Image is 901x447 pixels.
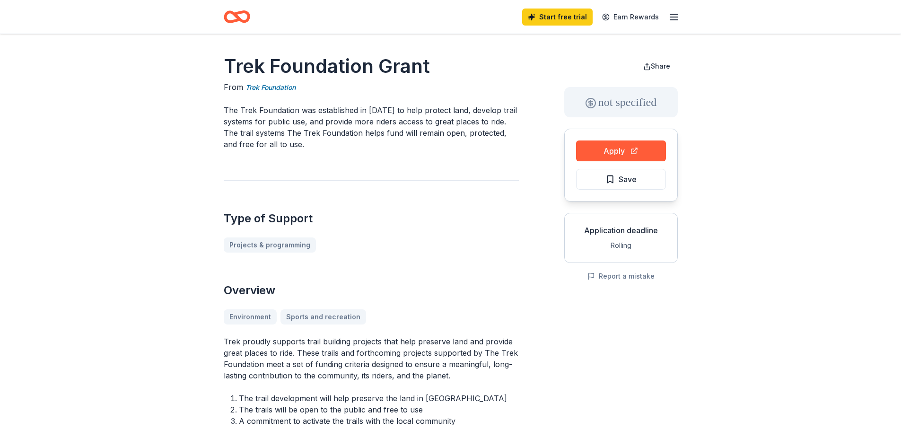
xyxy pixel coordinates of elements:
[245,82,296,93] a: Trek Foundation
[224,6,250,28] a: Home
[564,87,678,117] div: not specified
[587,271,655,282] button: Report a mistake
[572,225,670,236] div: Application deadline
[596,9,665,26] a: Earn Rewards
[239,393,519,404] li: The trail development will help preserve the land in [GEOGRAPHIC_DATA]
[239,415,519,427] li: A commitment to activate the trails with the local community
[619,173,637,185] span: Save
[576,140,666,161] button: Apply
[224,336,519,381] p: Trek proudly supports trail building projects that help preserve land and provide great places to...
[576,169,666,190] button: Save
[651,62,670,70] span: Share
[224,283,519,298] h2: Overview
[239,404,519,415] li: The trails will be open to the public and free to use
[224,53,519,79] h1: Trek Foundation Grant
[224,105,519,150] p: The Trek Foundation was established in [DATE] to help protect land, develop trail systems for pub...
[224,211,519,226] h2: Type of Support
[572,240,670,251] div: Rolling
[522,9,593,26] a: Start free trial
[224,81,519,93] div: From
[636,57,678,76] button: Share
